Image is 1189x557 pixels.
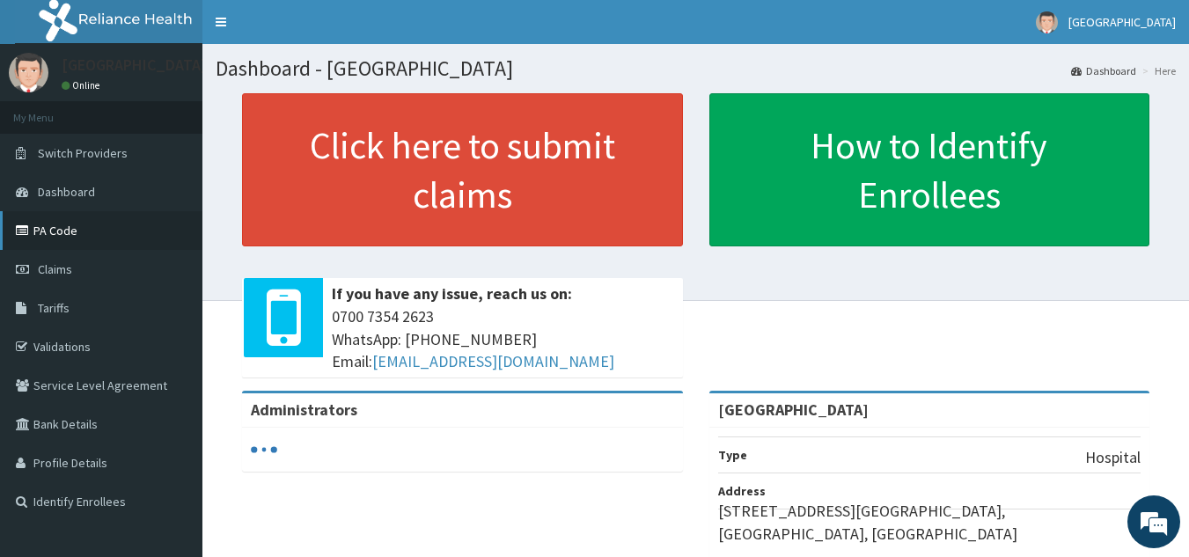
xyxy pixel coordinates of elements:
[332,283,572,304] b: If you have any issue, reach us on:
[718,483,766,499] b: Address
[38,300,70,316] span: Tariffs
[289,9,331,51] div: Minimize live chat window
[242,93,683,246] a: Click here to submit claims
[9,370,335,432] textarea: Type your message and hit 'Enter'
[102,166,243,344] span: We're online!
[332,305,674,373] span: 0700 7354 2623 WhatsApp: [PHONE_NUMBER] Email:
[9,53,48,92] img: User Image
[251,399,357,420] b: Administrators
[1068,14,1176,30] span: [GEOGRAPHIC_DATA]
[92,99,296,121] div: Chat with us now
[216,57,1176,80] h1: Dashboard - [GEOGRAPHIC_DATA]
[372,351,614,371] a: [EMAIL_ADDRESS][DOMAIN_NAME]
[33,88,71,132] img: d_794563401_company_1708531726252_794563401
[709,93,1150,246] a: How to Identify Enrollees
[718,447,747,463] b: Type
[1036,11,1058,33] img: User Image
[1071,63,1136,78] a: Dashboard
[62,57,207,73] p: [GEOGRAPHIC_DATA]
[1085,446,1141,469] p: Hospital
[718,399,869,420] strong: [GEOGRAPHIC_DATA]
[38,145,128,161] span: Switch Providers
[62,79,104,92] a: Online
[251,436,277,463] svg: audio-loading
[718,500,1141,545] p: [STREET_ADDRESS][GEOGRAPHIC_DATA], [GEOGRAPHIC_DATA], [GEOGRAPHIC_DATA]
[38,184,95,200] span: Dashboard
[38,261,72,277] span: Claims
[1138,63,1176,78] li: Here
